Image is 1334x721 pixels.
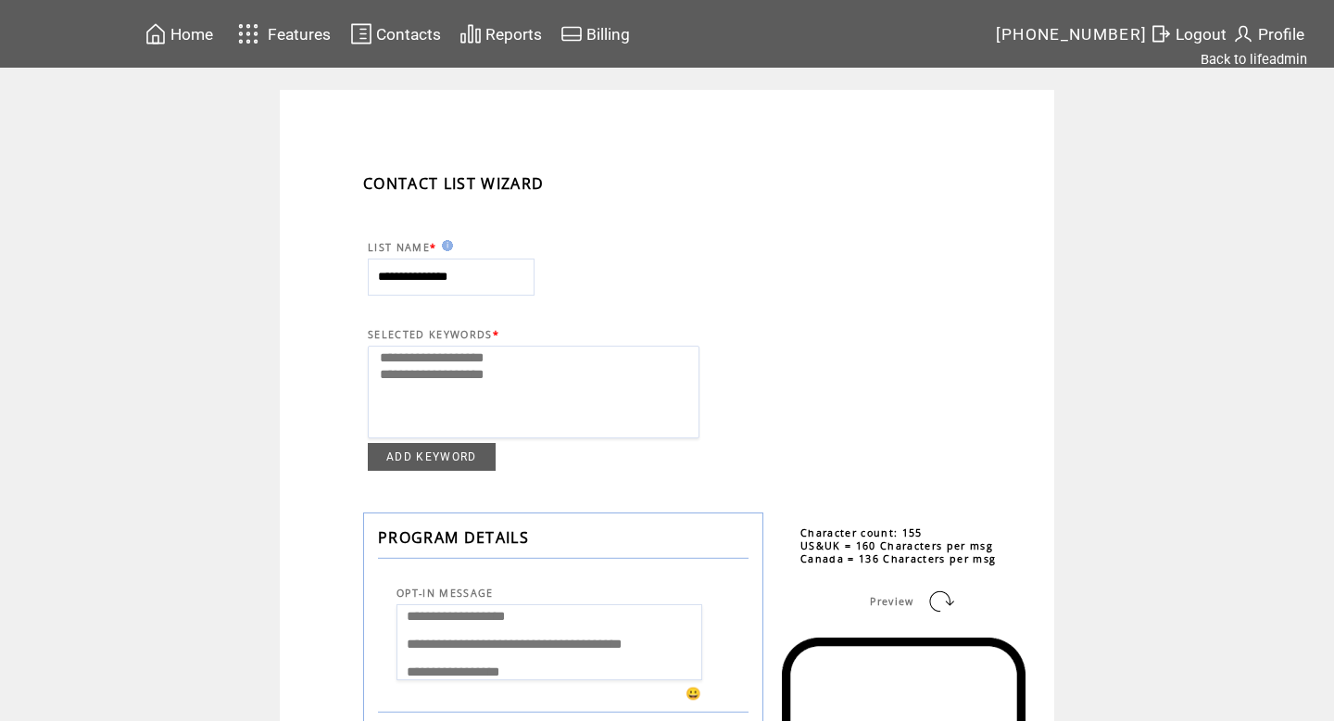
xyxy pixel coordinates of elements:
span: Logout [1176,25,1227,44]
a: Profile [1229,19,1307,48]
a: Billing [558,19,633,48]
span: Canada = 136 Characters per msg [800,552,996,565]
span: 😀 [686,685,702,702]
img: chart.svg [459,22,482,45]
span: Character count: 155 [800,526,923,539]
img: home.svg [145,22,167,45]
img: creidtcard.svg [560,22,583,45]
span: SELECTED KEYWORDS [368,328,493,341]
span: Contacts [376,25,441,44]
img: help.gif [436,240,453,251]
span: Reports [485,25,542,44]
a: ADD KEYWORD [368,443,496,471]
span: Profile [1258,25,1304,44]
span: [PHONE_NUMBER] [996,25,1148,44]
img: features.svg [233,19,265,49]
a: Logout [1147,19,1229,48]
span: Billing [586,25,630,44]
span: PROGRAM DETAILS [378,527,529,548]
img: profile.svg [1232,22,1254,45]
a: Back to lifeadmin [1201,51,1307,68]
a: Reports [457,19,545,48]
img: contacts.svg [350,22,372,45]
span: LIST NAME [368,241,430,254]
span: Preview [870,595,913,608]
a: Contacts [347,19,444,48]
a: Home [142,19,216,48]
img: exit.svg [1150,22,1172,45]
span: OPT-IN MESSAGE [396,587,494,600]
a: Features [230,16,334,52]
span: US&UK = 160 Characters per msg [800,539,993,552]
span: CONTACT LIST WIZARD [363,173,544,194]
span: Home [170,25,213,44]
span: Features [268,25,331,44]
